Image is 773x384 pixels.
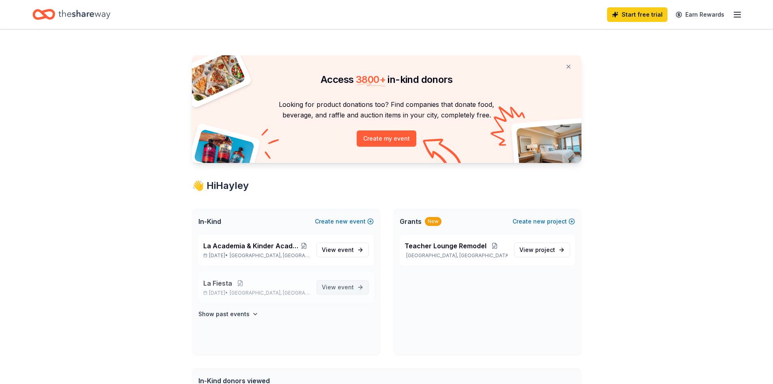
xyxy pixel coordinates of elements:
span: View [519,245,555,255]
span: In-Kind [198,217,221,226]
div: 👋 Hi Hayley [192,179,581,192]
button: Createnewevent [315,217,374,226]
button: Create my event [357,130,416,147]
span: event [338,246,354,253]
span: new [533,217,545,226]
a: View event [317,243,369,257]
span: Grants [400,217,422,226]
span: new [336,217,348,226]
div: New [425,217,441,226]
span: View [322,282,354,292]
span: Access in-kind donors [321,74,452,85]
button: Show past events [198,309,258,319]
span: 3800 + [356,74,385,85]
span: [GEOGRAPHIC_DATA], [GEOGRAPHIC_DATA] [230,252,310,259]
img: Curvy arrow [423,139,463,169]
span: project [535,246,555,253]
h4: Show past events [198,309,250,319]
button: Createnewproject [512,217,575,226]
img: Pizza [183,50,246,102]
p: [DATE] • [203,252,310,259]
p: Looking for product donations too? Find companies that donate food, beverage, and raffle and auct... [202,99,572,121]
span: event [338,284,354,291]
a: View event [317,280,369,295]
a: Earn Rewards [671,7,729,22]
a: View project [514,243,570,257]
p: [GEOGRAPHIC_DATA], [GEOGRAPHIC_DATA] [405,252,508,259]
span: Teacher Lounge Remodel [405,241,487,251]
a: Home [32,5,110,24]
a: Start free trial [607,7,667,22]
span: La Fiesta [203,278,232,288]
span: View [322,245,354,255]
span: [GEOGRAPHIC_DATA], [GEOGRAPHIC_DATA] [230,290,310,296]
p: [DATE] • [203,290,310,296]
span: La Academia & Kinder Academy Color Run [203,241,299,251]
